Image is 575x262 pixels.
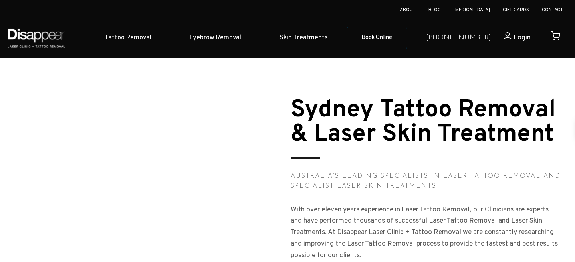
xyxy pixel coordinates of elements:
[85,26,171,50] a: Tattoo Removal
[454,7,490,13] a: [MEDICAL_DATA]
[428,7,441,13] a: Blog
[514,33,531,42] span: Login
[400,7,416,13] a: About
[542,7,563,13] a: Contact
[260,26,347,50] a: Skin Treatments
[491,32,531,44] a: Login
[426,32,491,44] a: [PHONE_NUMBER]
[503,7,529,13] a: Gift Cards
[291,204,561,262] p: With over eleven years experience in Laser Tattoo Removal, our Clinicians are experts and have pe...
[171,26,260,50] a: Eyebrow Removal
[6,24,67,52] img: Disappear - Laser Clinic and Tattoo Removal Services in Sydney, Australia
[291,95,556,150] strong: Sydney Tattoo Removal & Laser Skin Treatment
[347,27,407,50] a: Book Online
[291,171,561,191] h3: Australia’s leading specialists in Laser Tattoo Removal and specialist Laser Skin Treatments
